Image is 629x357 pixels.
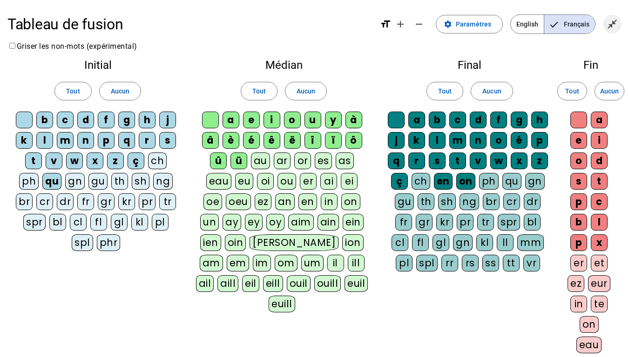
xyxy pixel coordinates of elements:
[255,193,271,210] div: ez
[321,193,338,210] div: in
[210,152,227,169] div: û
[408,132,425,149] div: k
[298,193,317,210] div: en
[568,275,584,292] div: ez
[304,132,321,149] div: î
[388,132,405,149] div: j
[66,86,80,97] span: Tout
[395,193,414,210] div: gu
[434,173,453,190] div: en
[49,214,66,231] div: bl
[266,214,284,231] div: oy
[591,296,608,312] div: te
[410,15,428,33] button: Diminuer la taille de la police
[591,234,608,251] div: x
[243,132,260,149] div: é
[128,152,144,169] div: ç
[510,14,595,34] mat-button-toggle-group: Language selection
[36,132,53,149] div: l
[235,173,253,190] div: eu
[387,59,553,71] h2: Final
[98,193,115,210] div: gr
[433,234,449,251] div: gl
[511,132,528,149] div: é
[275,255,298,271] div: om
[490,112,507,128] div: f
[591,152,608,169] div: d
[325,112,342,128] div: y
[57,132,74,149] div: m
[479,173,499,190] div: ph
[470,152,487,169] div: v
[269,296,295,312] div: euill
[111,86,129,97] span: Aucun
[470,132,487,149] div: n
[503,193,520,210] div: cr
[152,214,169,231] div: pl
[57,112,74,128] div: c
[416,214,433,231] div: gr
[557,82,587,100] button: Tout
[77,112,94,128] div: d
[57,193,74,210] div: dr
[159,193,176,210] div: tr
[98,112,115,128] div: f
[200,214,219,231] div: un
[341,193,360,210] div: on
[444,20,452,28] mat-icon: settings
[252,86,266,97] span: Tout
[477,214,494,231] div: tr
[426,82,463,100] button: Tout
[570,214,587,231] div: b
[544,15,595,33] span: Français
[98,132,115,149] div: p
[570,296,587,312] div: in
[159,112,176,128] div: j
[395,214,412,231] div: fr
[511,112,528,128] div: g
[16,132,33,149] div: k
[438,86,452,97] span: Tout
[65,173,85,190] div: gn
[429,132,446,149] div: l
[230,152,247,169] div: ü
[412,173,430,190] div: ch
[72,234,93,251] div: spl
[263,275,283,292] div: eill
[217,275,238,292] div: aill
[223,214,241,231] div: ay
[257,173,274,190] div: oi
[441,255,458,271] div: rr
[159,132,176,149] div: s
[470,112,487,128] div: d
[490,132,507,149] div: o
[503,255,520,271] div: tt
[46,152,62,169] div: v
[342,234,364,251] div: ion
[570,234,587,251] div: p
[318,214,339,231] div: ain
[97,234,121,251] div: phr
[348,255,365,271] div: ill
[391,15,410,33] button: Augmenter la taille de la police
[245,214,263,231] div: ey
[449,132,466,149] div: m
[225,234,246,251] div: oin
[570,255,587,271] div: er
[429,112,446,128] div: b
[453,234,473,251] div: gn
[391,173,408,190] div: ç
[380,19,391,30] mat-icon: format_size
[607,19,618,30] mat-icon: close_fullscreen
[242,275,259,292] div: eil
[502,173,521,190] div: qu
[19,173,39,190] div: ph
[570,193,587,210] div: p
[531,152,548,169] div: z
[482,86,501,97] span: Aucun
[203,193,222,210] div: oe
[345,132,362,149] div: ô
[275,193,295,210] div: an
[77,132,94,149] div: n
[482,255,499,271] div: ss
